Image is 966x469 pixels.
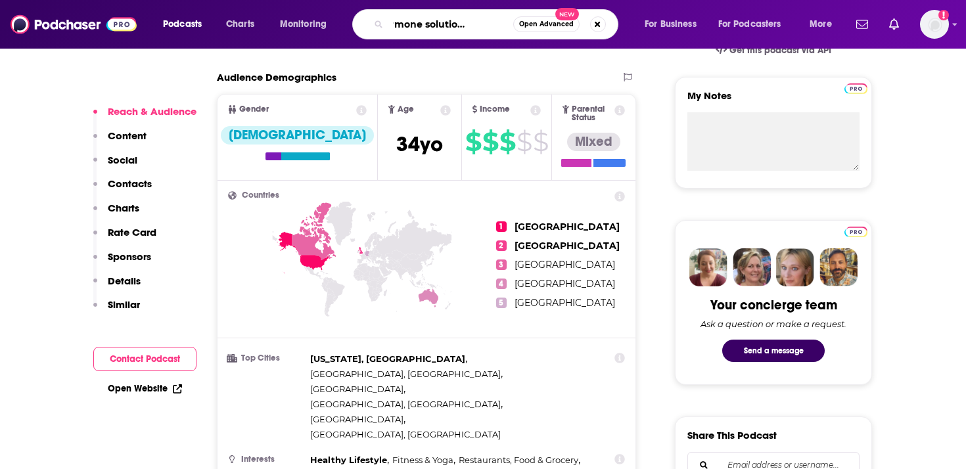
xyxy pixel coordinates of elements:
div: [DEMOGRAPHIC_DATA] [221,126,374,145]
span: Get this podcast via API [729,45,831,56]
span: , [310,453,389,468]
img: Jon Profile [819,248,858,286]
a: Get this podcast via API [705,34,842,66]
img: User Profile [920,10,949,39]
button: Rate Card [93,226,156,250]
span: [GEOGRAPHIC_DATA] [310,414,403,424]
label: My Notes [687,89,860,112]
img: Podchaser Pro [844,83,867,94]
button: Open AdvancedNew [513,16,580,32]
span: Age [398,105,414,114]
img: Sydney Profile [689,248,727,286]
span: [GEOGRAPHIC_DATA] [310,384,403,394]
a: Podchaser - Follow, Share and Rate Podcasts [11,12,137,37]
p: Contacts [108,177,152,190]
span: Monitoring [280,15,327,33]
span: Gender [239,105,269,114]
span: , [459,453,580,468]
button: open menu [710,14,800,35]
span: , [310,351,467,367]
a: Pro website [844,81,867,94]
button: open menu [800,14,848,35]
a: Pro website [844,225,867,237]
button: Social [93,154,137,178]
span: Fitness & Yoga [392,455,453,465]
button: open menu [635,14,713,35]
span: 5 [496,298,507,308]
p: Content [108,129,147,142]
span: For Podcasters [718,15,781,33]
span: $ [465,131,481,152]
button: Content [93,129,147,154]
h2: Audience Demographics [217,71,336,83]
button: Similar [93,298,140,323]
span: [GEOGRAPHIC_DATA] [515,221,620,233]
button: Details [93,275,141,299]
p: Charts [108,202,139,214]
span: , [310,412,405,427]
span: [GEOGRAPHIC_DATA] [515,297,615,309]
button: Sponsors [93,250,151,275]
p: Details [108,275,141,287]
span: Parental Status [572,105,612,122]
span: , [392,453,455,468]
button: open menu [271,14,344,35]
span: Open Advanced [519,21,574,28]
button: Contacts [93,177,152,202]
span: [GEOGRAPHIC_DATA], [GEOGRAPHIC_DATA] [310,429,501,439]
span: , [310,382,405,397]
button: Contact Podcast [93,347,196,371]
span: 3 [496,259,507,270]
p: Rate Card [108,226,156,238]
button: Send a message [722,340,825,362]
p: Similar [108,298,140,311]
span: $ [499,131,515,152]
span: New [555,8,579,20]
span: Podcasts [163,15,202,33]
h3: Share This Podcast [687,429,777,441]
p: Social [108,154,137,166]
span: [GEOGRAPHIC_DATA] [515,278,615,290]
span: [US_STATE], [GEOGRAPHIC_DATA] [310,353,465,364]
span: $ [533,131,548,152]
a: Open Website [108,383,182,394]
h3: Interests [228,455,305,464]
span: $ [517,131,532,152]
button: Reach & Audience [93,105,196,129]
span: Restaurants, Food & Grocery [459,455,578,465]
span: Countries [242,191,279,200]
button: Charts [93,202,139,226]
img: Jules Profile [776,248,814,286]
button: Show profile menu [920,10,949,39]
div: Mixed [567,133,620,151]
span: 1 [496,221,507,232]
span: Charts [226,15,254,33]
div: Ask a question or make a request. [701,319,846,329]
h3: Top Cities [228,354,305,363]
span: For Business [645,15,697,33]
div: Search podcasts, credits, & more... [365,9,631,39]
button: open menu [154,14,219,35]
span: 34 yo [396,131,443,157]
a: Charts [218,14,262,35]
div: Your concierge team [710,297,837,313]
span: [GEOGRAPHIC_DATA] [515,240,620,252]
span: , [310,367,503,382]
span: [GEOGRAPHIC_DATA], [GEOGRAPHIC_DATA] [310,368,501,379]
span: Income [480,105,510,114]
span: $ [482,131,498,152]
span: 2 [496,240,507,251]
span: Logged in as autumncomm [920,10,949,39]
a: Show notifications dropdown [851,13,873,35]
input: Search podcasts, credits, & more... [388,14,513,35]
a: Show notifications dropdown [884,13,904,35]
p: Sponsors [108,250,151,263]
span: 4 [496,279,507,289]
span: , [310,397,503,412]
span: Healthy Lifestyle [310,455,387,465]
img: Podchaser Pro [844,227,867,237]
svg: Add a profile image [938,10,949,20]
span: [GEOGRAPHIC_DATA], [GEOGRAPHIC_DATA] [310,399,501,409]
p: Reach & Audience [108,105,196,118]
span: More [810,15,832,33]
